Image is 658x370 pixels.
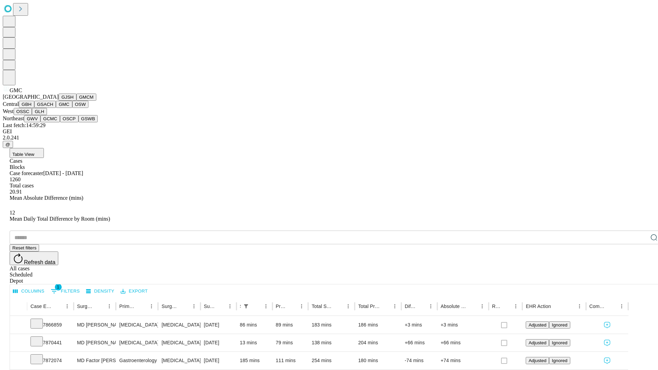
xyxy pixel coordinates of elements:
[119,286,149,297] button: Export
[441,352,485,369] div: +74 mins
[13,355,24,367] button: Expand
[380,301,390,311] button: Sort
[40,115,60,122] button: GCMC
[312,334,351,351] div: 138 mins
[76,94,96,101] button: GMCM
[441,304,467,309] div: Absolute Difference
[10,210,15,215] span: 12
[358,334,398,351] div: 204 mins
[240,304,241,309] div: Scheduled In Room Duration
[312,316,351,334] div: 183 mins
[77,334,112,351] div: MD [PERSON_NAME] [PERSON_NAME] Md
[477,301,487,311] button: Menu
[390,301,400,311] button: Menu
[31,352,70,369] div: 7872074
[405,316,434,334] div: +3 mins
[3,122,46,128] span: Last fetch: 14:59:29
[60,115,78,122] button: OSCP
[147,301,156,311] button: Menu
[5,142,10,147] span: @
[3,101,19,107] span: Central
[441,334,485,351] div: +66 mins
[405,334,434,351] div: +66 mins
[511,301,521,311] button: Menu
[161,316,197,334] div: [MEDICAL_DATA] SKIN [MEDICAL_DATA] AND MUSCLE
[19,101,34,108] button: GBH
[526,339,549,346] button: Adjusted
[276,334,305,351] div: 79 mins
[3,108,14,114] span: West
[56,101,72,108] button: GMC
[95,301,105,311] button: Sort
[358,304,380,309] div: Total Predicted Duration
[31,304,52,309] div: Case Epic Id
[589,304,607,309] div: Comments
[358,352,398,369] div: 180 mins
[216,301,225,311] button: Sort
[526,304,551,309] div: EHR Action
[24,259,56,265] span: Refresh data
[10,189,22,195] span: 20.91
[441,316,485,334] div: +3 mins
[358,316,398,334] div: 186 mins
[161,334,197,351] div: [MEDICAL_DATA] SKIN [MEDICAL_DATA] AND MUSCLE
[10,87,22,93] span: GMC
[14,108,32,115] button: OSSC
[276,352,305,369] div: 111 mins
[276,304,287,309] div: Predicted In Room Duration
[334,301,343,311] button: Sort
[10,176,21,182] span: 1260
[10,195,83,201] span: Mean Absolute Difference (mins)
[297,301,306,311] button: Menu
[10,183,34,188] span: Total cases
[12,245,36,250] span: Reset filters
[119,304,136,309] div: Primary Service
[343,301,353,311] button: Menu
[287,301,297,311] button: Sort
[189,301,199,311] button: Menu
[204,334,233,351] div: [DATE]
[225,301,235,311] button: Menu
[24,115,40,122] button: GWV
[549,339,570,346] button: Ignored
[240,316,269,334] div: 86 mins
[77,304,94,309] div: Surgeon Name
[492,304,501,309] div: Resolved in EHR
[575,301,584,311] button: Menu
[528,322,546,328] span: Adjusted
[10,244,39,251] button: Reset filters
[549,321,570,329] button: Ignored
[416,301,426,311] button: Sort
[617,301,626,311] button: Menu
[276,316,305,334] div: 89 mins
[240,352,269,369] div: 185 mins
[72,101,89,108] button: OSW
[405,304,416,309] div: Difference
[549,357,570,364] button: Ignored
[34,101,56,108] button: GSACH
[312,304,333,309] div: Total Scheduled Duration
[12,152,34,157] span: Table View
[84,286,116,297] button: Density
[3,115,24,121] span: Northeast
[3,94,59,100] span: [GEOGRAPHIC_DATA]
[526,357,549,364] button: Adjusted
[49,286,82,297] button: Show filters
[552,340,567,345] span: Ignored
[501,301,511,311] button: Sort
[3,128,655,135] div: GEI
[31,316,70,334] div: 7866859
[241,301,251,311] button: Show filters
[528,358,546,363] span: Adjusted
[240,334,269,351] div: 13 mins
[552,322,567,328] span: Ignored
[77,316,112,334] div: MD [PERSON_NAME] [PERSON_NAME] Md
[11,286,46,297] button: Select columns
[180,301,189,311] button: Sort
[204,304,215,309] div: Surgery Date
[426,301,436,311] button: Menu
[10,251,58,265] button: Refresh data
[62,301,72,311] button: Menu
[10,148,44,158] button: Table View
[552,301,561,311] button: Sort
